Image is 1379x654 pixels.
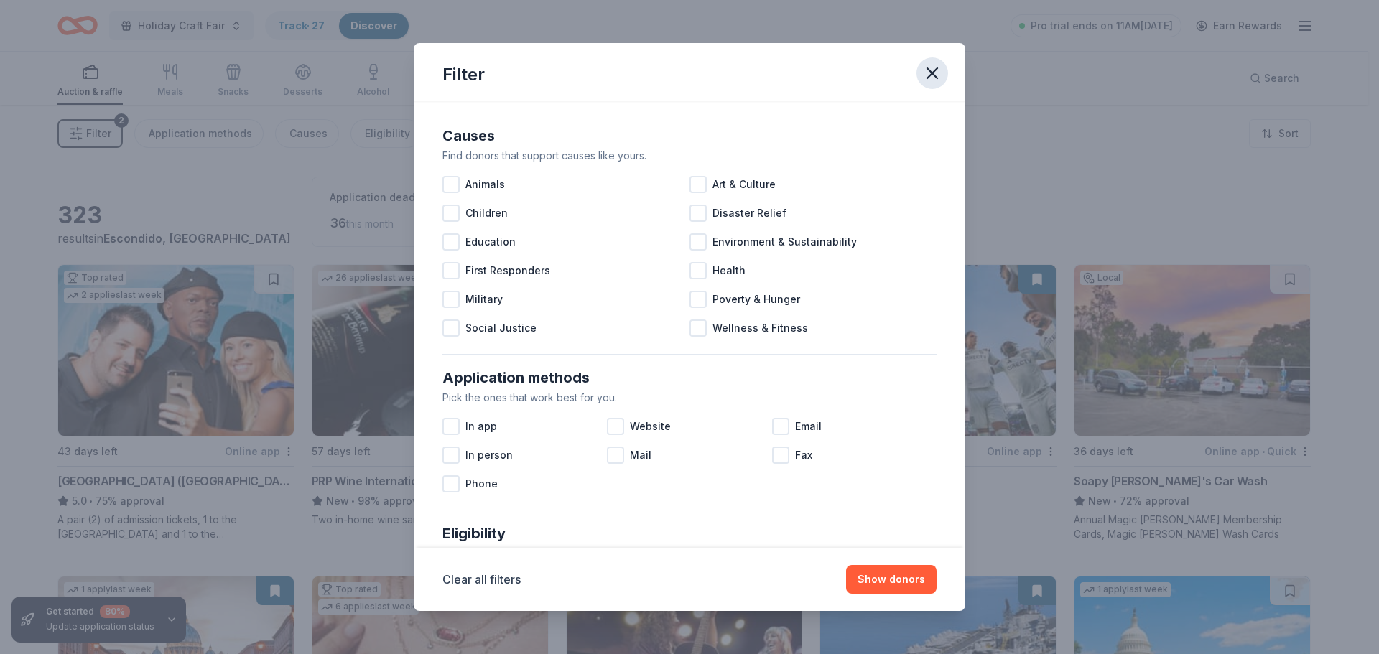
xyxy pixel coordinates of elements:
div: Filter [442,63,485,86]
span: Health [712,262,746,279]
span: Website [630,418,671,435]
button: Clear all filters [442,571,521,588]
span: Social Justice [465,319,537,337]
span: Fax [795,447,812,464]
span: First Responders [465,262,550,279]
div: Pick the ones that work best for you. [442,389,937,406]
span: Phone [465,475,498,492]
span: Animals [465,176,505,193]
div: Eligibility [442,522,937,545]
span: Disaster Relief [712,205,786,222]
span: Military [465,291,503,308]
span: Children [465,205,508,222]
span: Education [465,233,516,251]
div: Application methods [442,366,937,389]
div: Select any that describe you or your organization. [442,545,937,562]
span: In app [465,418,497,435]
span: In person [465,447,513,464]
span: Art & Culture [712,176,776,193]
div: Causes [442,124,937,147]
button: Show donors [846,565,937,594]
div: Find donors that support causes like yours. [442,147,937,164]
span: Mail [630,447,651,464]
span: Wellness & Fitness [712,319,808,337]
span: Poverty & Hunger [712,291,800,308]
span: Environment & Sustainability [712,233,857,251]
span: Email [795,418,822,435]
